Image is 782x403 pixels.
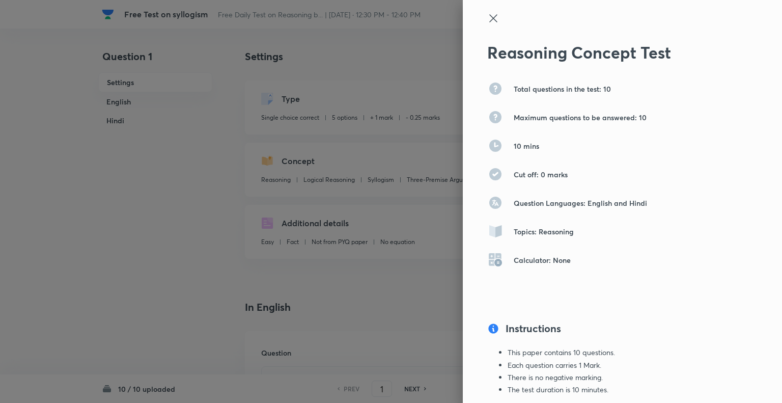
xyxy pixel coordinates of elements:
[487,43,723,62] h2: Reasoning Concept Test
[487,109,504,125] img: Maximum questions to be answered: 10
[508,348,723,357] li: This paper contains 10 questions.
[514,112,647,123] p: Maximum questions to be answered: 10
[514,226,574,237] p: Topics: Reasoning
[514,198,647,208] p: Question Languages: English and Hindi
[487,80,504,97] img: Total questions in the test: 10
[487,195,504,211] img: Question Languages: English and Hindi
[514,255,571,265] p: Calculator: None
[506,321,561,336] h4: Instructions
[487,252,504,268] img: Calculator: None
[508,386,723,394] li: The test duration is 10 minutes.
[487,223,504,239] img: Topics: Reasoning
[514,84,611,94] p: Total questions in the test: 10
[508,361,723,369] li: Each question carries 1 Mark.
[514,141,539,151] p: 10 mins
[514,169,568,180] p: Cut off: 0 marks
[508,373,723,382] li: There is no negative marking.
[487,138,504,154] img: 10 mins
[487,166,504,182] img: Cut off: 0 marks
